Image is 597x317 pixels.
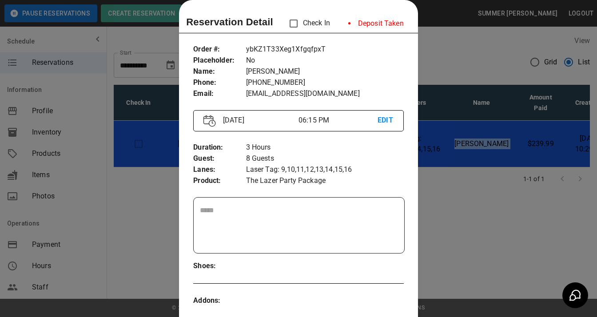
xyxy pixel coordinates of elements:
p: Order # : [193,44,246,55]
p: Duration : [193,142,246,153]
img: Vector [203,115,216,127]
p: EDIT [378,115,394,126]
p: Shoes : [193,261,246,272]
p: Reservation Detail [186,15,273,29]
p: Placeholder : [193,55,246,66]
p: Email : [193,88,246,99]
p: Check In [284,14,330,33]
p: Guest : [193,153,246,164]
p: 3 Hours [246,142,404,153]
p: 8 Guests [246,153,404,164]
p: Lanes : [193,164,246,175]
p: [PHONE_NUMBER] [246,77,404,88]
p: ybKZ1T33Xeg1XfgqfpxT [246,44,404,55]
p: [PERSON_NAME] [246,66,404,77]
p: [EMAIL_ADDRESS][DOMAIN_NAME] [246,88,404,99]
p: No [246,55,404,66]
p: Name : [193,66,246,77]
li: Deposit Taken [341,15,411,32]
p: Laser Tag: 9,10,11,12,13,14,15,16 [246,164,404,175]
p: The Lazer Party Package [246,175,404,186]
p: Addons : [193,295,246,306]
p: Phone : [193,77,246,88]
p: 06:15 PM [298,115,378,126]
p: Product : [193,175,246,186]
p: [DATE] [219,115,298,126]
